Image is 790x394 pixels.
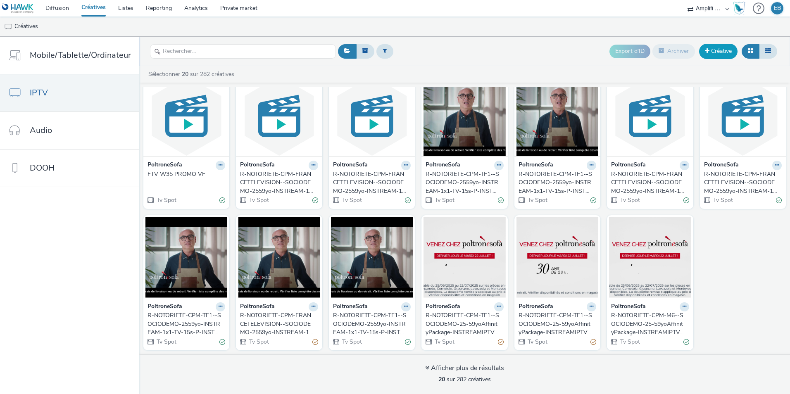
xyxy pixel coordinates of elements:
strong: PoltroneSofa [611,161,646,170]
img: R-NOTORIETE-CPM-M6--SOCIODEMO-25-59yoAffinityPackage-INSTREAMIPTV-1x1-Multidevice-NA_$424580746$_... [609,217,691,298]
div: Valide [405,337,411,346]
span: Tv Spot [527,196,547,204]
div: Valide [498,196,504,205]
a: Hawk Academy [733,2,749,15]
strong: PoltroneSofa [704,161,739,170]
div: Partiellement valide [590,337,596,346]
img: R-NOTORIETE-CPM-TF1--SOCIODEMO-25-59yoAffinityPackage-INSTREAMIPTV-1x1-Multidevice-NA_424581079$_... [516,217,598,298]
img: R-NOTORIETE-CPM-TF1--SOCIODEMO-2559yo-INSTREAM-1x1-TV-15s-P-INSTREAM-1x1-W36Promo-$427404871$PROM... [424,76,505,156]
a: Créative [699,44,738,59]
span: Tv Spot [619,196,640,204]
span: sur 282 créatives [438,375,491,383]
div: R-NOTORIETE-CPM-FRANCETELEVISION--SOCIODEMO-2559yo-INSTREAM-1x1-TV-15s-P-INSTREAM-1x1-W35Promo-$4... [704,170,778,195]
button: Archiver [652,44,695,58]
span: Tv Spot [248,196,269,204]
a: R-NOTORIETE-CPM-TF1--SOCIODEMO-2559yo-INSTREAM-1x1-TV-15s-P-INSTREAM-1x1-W36Store-$427404871$STORE [519,170,596,195]
div: Valide [590,196,596,205]
img: FTV W35 PROMO VF visual [145,76,227,156]
a: Sélectionner sur 282 créatives [148,70,238,78]
strong: PoltroneSofa [519,161,553,170]
span: Tv Spot [156,196,176,204]
span: Tv Spot [712,196,733,204]
input: Rechercher... [150,44,336,59]
span: Tv Spot [341,338,362,346]
a: R-NOTORIETE-CPM-TF1--SOCIODEMO-25-59yoAffinityPackage-INSTREAMIPTV-1x1-Multidevice-NA_424581079$_... [519,311,596,337]
strong: PoltroneSofa [333,302,368,312]
div: Valide [405,196,411,205]
a: R-NOTORIETE-CPM-FRANCETELEVISION--SOCIODEMO-2559yo-INSTREAM-1x1-TV-15s-P-INSTREAM-1x1-W36PROMO-$x... [240,170,318,195]
div: FTV W35 PROMO VF [148,170,222,178]
img: R-NOTORIETE-CPM-FRANCETELEVISION--SOCIODEMO-2559yo-INSTREAM-1x1-TV-15s-P-INSTREAM-1x1-W35Promo-$4... [702,76,784,156]
a: R-NOTORIETE-CPM-TF1--SOCIODEMO-2559yo-INSTREAM-1x1-TV-15s-P-INSTREAM-1x1-W35Promo-$427404871$ [333,311,411,337]
div: Valide [776,196,782,205]
img: Hawk Academy [733,2,745,15]
a: R-NOTORIETE-CPM-TF1--SOCIODEMO-25-59yoAffinityPackage-INSTREAMIPTV-1x1-Multidevice-NA_$424581079$... [426,311,503,337]
strong: PoltroneSofa [240,302,275,312]
a: R-NOTORIETE-CPM-FRANCETELEVISION--SOCIODEMO-2559yo-INSTREAM-1x1-TV-15s-P-INSTREAM-1x1-W36STORE-$x... [333,170,411,195]
div: Valide [219,196,225,205]
strong: PoltroneSofa [148,302,182,312]
img: R-NOTORIETE-CPM-TF1--SOCIODEMO-2559yo-INSTREAM-1x1-TV-15s-P-INSTREAM-1x1-W35Promo-$427404871$ visual [331,217,413,298]
span: Tv Spot [527,338,547,346]
span: Audio [30,124,52,136]
div: Valide [683,337,689,346]
span: Tv Spot [341,196,362,204]
img: R-NOTORIETE-CPM-FRANCETELEVISION--SOCIODEMO-2559yo-INSTREAM-1x1-TV-15s-P-INSTREAM-1x1-W35Promo-$4... [238,217,320,298]
button: Liste [759,44,777,58]
img: R-NOTORIETE-CPM-TF1--SOCIODEMO-2559yo-INSTREAM-1x1-TV-15s-P-INSTREAM-1x1-W35Store-$427404871$STOR... [145,217,227,298]
strong: PoltroneSofa [519,302,553,312]
div: R-NOTORIETE-CPM-TF1--SOCIODEMO-2559yo-INSTREAM-1x1-TV-15s-P-INSTREAM-1x1-W36Promo-$427404871$PROMO [426,170,500,195]
strong: PoltroneSofa [426,302,460,312]
div: R-NOTORIETE-CPM-TF1--SOCIODEMO-2559yo-INSTREAM-1x1-TV-15s-P-INSTREAM-1x1-W35Promo-$427404871$ [333,311,407,337]
div: R-NOTORIETE-CPM-TF1--SOCIODEMO-2559yo-INSTREAM-1x1-TV-15s-P-INSTREAM-1x1-W36Store-$427404871$STORE [519,170,593,195]
a: FTV W35 PROMO VF [148,170,225,178]
strong: 20 [182,70,188,78]
a: R-NOTORIETE-CPM-TF1--SOCIODEMO-2559yo-INSTREAM-1x1-TV-15s-P-INSTREAM-1x1-W35Store-$427404871$STORE [148,311,225,337]
div: R-NOTORIETE-CPM-M6--SOCIODEMO-25-59yoAffinityPackage-INSTREAMIPTV-1x1-Multidevice-NA_$424580746$_... [611,311,685,337]
a: R-NOTORIETE-CPM-TF1--SOCIODEMO-2559yo-INSTREAM-1x1-TV-15s-P-INSTREAM-1x1-W36Promo-$427404871$PROMO [426,170,503,195]
div: Partiellement valide [498,337,504,346]
span: Tv Spot [434,338,454,346]
strong: PoltroneSofa [148,161,182,170]
div: R-NOTORIETE-CPM-TF1--SOCIODEMO-25-59yoAffinityPackage-INSTREAMIPTV-1x1-Multidevice-NA_$424581079$... [426,311,500,337]
div: Valide [683,196,689,205]
div: Partiellement valide [312,337,318,346]
div: Valide [312,196,318,205]
div: Valide [219,337,225,346]
div: Afficher plus de résultats [425,363,504,373]
strong: PoltroneSofa [611,302,646,312]
button: Grille [742,44,759,58]
img: R-NOTORIETE-CPM-FRANCETELEVISION--SOCIODEMO-2559yo-INSTREAM-1x1-TV-15s-P-INSTREAM-1x1-W35STORE-$4... [609,76,691,156]
span: Tv Spot [434,196,454,204]
div: R-NOTORIETE-CPM-FRANCETELEVISION--SOCIODEMO-2559yo-INSTREAM-1x1-TV-15s-P-INSTREAM-1x1-W35STORE-$4... [611,170,685,195]
div: R-NOTORIETE-CPM-TF1--SOCIODEMO-2559yo-INSTREAM-1x1-TV-15s-P-INSTREAM-1x1-W35Store-$427404871$STORE [148,311,222,337]
strong: 20 [438,375,445,383]
a: R-NOTORIETE-CPM-M6--SOCIODEMO-25-59yoAffinityPackage-INSTREAMIPTV-1x1-Multidevice-NA_$424580746$_... [611,311,689,337]
img: R-NOTORIETE-CPM-FRANCETELEVISION--SOCIODEMO-2559yo-INSTREAM-1x1-TV-15s-P-INSTREAM-1x1-W36PROMO-$x... [238,76,320,156]
div: R-NOTORIETE-CPM-FRANCETELEVISION--SOCIODEMO-2559yo-INSTREAM-1x1-TV-15s-P-INSTREAM-1x1-W36PROMO-$x... [240,170,314,195]
div: R-NOTORIETE-CPM-FRANCETELEVISION--SOCIODEMO-2559yo-INSTREAM-1x1-TV-15s-P-INSTREAM-1x1-W36STORE-$x... [333,170,407,195]
div: EB [774,2,781,14]
img: tv [4,23,12,31]
span: IPTV [30,87,48,99]
span: Tv Spot [248,338,269,346]
img: undefined Logo [2,3,34,14]
strong: PoltroneSofa [240,161,275,170]
img: R-NOTORIETE-CPM-TF1--SOCIODEMO-2559yo-INSTREAM-1x1-TV-15s-P-INSTREAM-1x1-W36Store-$427404871$STOR... [516,76,598,156]
div: R-NOTORIETE-CPM-TF1--SOCIODEMO-25-59yoAffinityPackage-INSTREAMIPTV-1x1-Multidevice-NA_424581079$_... [519,311,593,337]
button: Export d'ID [609,45,650,58]
strong: PoltroneSofa [333,161,368,170]
img: R-NOTORIETE-CPM-TF1--SOCIODEMO-25-59yoAffinityPackage-INSTREAMIPTV-1x1-Multidevice-NA_$424581079$... [424,217,505,298]
span: Tv Spot [619,338,640,346]
span: Tv Spot [156,338,176,346]
strong: PoltroneSofa [426,161,460,170]
a: R-NOTORIETE-CPM-FRANCETELEVISION--SOCIODEMO-2559yo-INSTREAM-1x1-TV-15s-P-INSTREAM-1x1-W35Promo-$4... [704,170,782,195]
div: R-NOTORIETE-CPM-FRANCETELEVISION--SOCIODEMO-2559yo-INSTREAM-1x1-TV-15s-P-INSTREAM-1x1-W35Promo-$4... [240,311,314,337]
span: Mobile/Tablette/Ordinateur [30,49,131,61]
a: R-NOTORIETE-CPM-FRANCETELEVISION--SOCIODEMO-2559yo-INSTREAM-1x1-TV-15s-P-INSTREAM-1x1-W35STORE-$4... [611,170,689,195]
span: DOOH [30,162,55,174]
a: R-NOTORIETE-CPM-FRANCETELEVISION--SOCIODEMO-2559yo-INSTREAM-1x1-TV-15s-P-INSTREAM-1x1-W35Promo-$4... [240,311,318,337]
img: R-NOTORIETE-CPM-FRANCETELEVISION--SOCIODEMO-2559yo-INSTREAM-1x1-TV-15s-P-INSTREAM-1x1-W36STORE-$x... [331,76,413,156]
